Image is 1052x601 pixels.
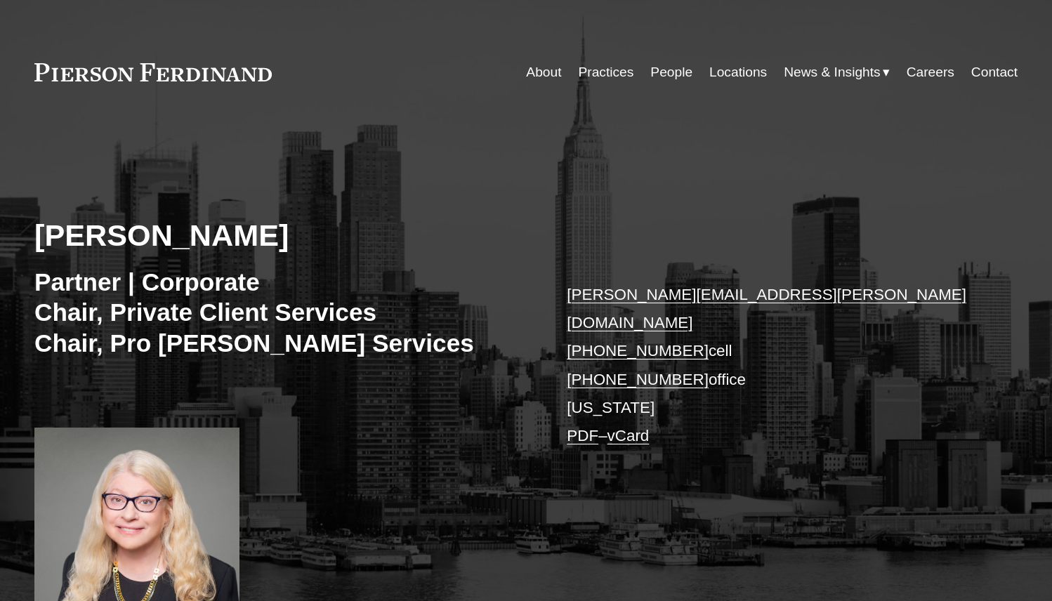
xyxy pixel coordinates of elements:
p: cell office [US_STATE] – [567,281,976,451]
a: PDF [567,427,598,444]
a: Practices [578,59,633,86]
a: Locations [709,59,767,86]
a: Careers [907,59,954,86]
a: [PERSON_NAME][EMAIL_ADDRESS][PERSON_NAME][DOMAIN_NAME] [567,286,966,331]
a: [PHONE_NUMBER] [567,342,709,359]
a: vCard [607,427,650,444]
a: Contact [971,59,1018,86]
span: News & Insights [784,60,881,85]
h3: Partner | Corporate Chair, Private Client Services Chair, Pro [PERSON_NAME] Services [34,267,526,359]
a: [PHONE_NUMBER] [567,371,709,388]
a: People [650,59,692,86]
a: About [526,59,561,86]
h2: [PERSON_NAME] [34,217,526,253]
a: folder dropdown [784,59,890,86]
